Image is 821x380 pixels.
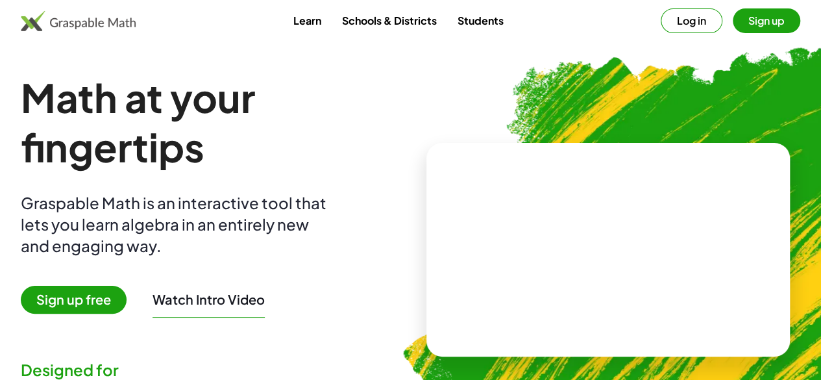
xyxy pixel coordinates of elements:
[331,8,447,32] a: Schools & Districts
[21,192,332,257] div: Graspable Math is an interactive tool that lets you learn algebra in an entirely new and engaging...
[282,8,331,32] a: Learn
[733,8,800,33] button: Sign up
[661,8,722,33] button: Log in
[21,73,406,171] h1: Math at your fingertips
[21,286,127,314] span: Sign up free
[153,291,265,308] button: Watch Intro Video
[447,8,513,32] a: Students
[511,201,705,298] video: What is this? This is dynamic math notation. Dynamic math notation plays a central role in how Gr...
